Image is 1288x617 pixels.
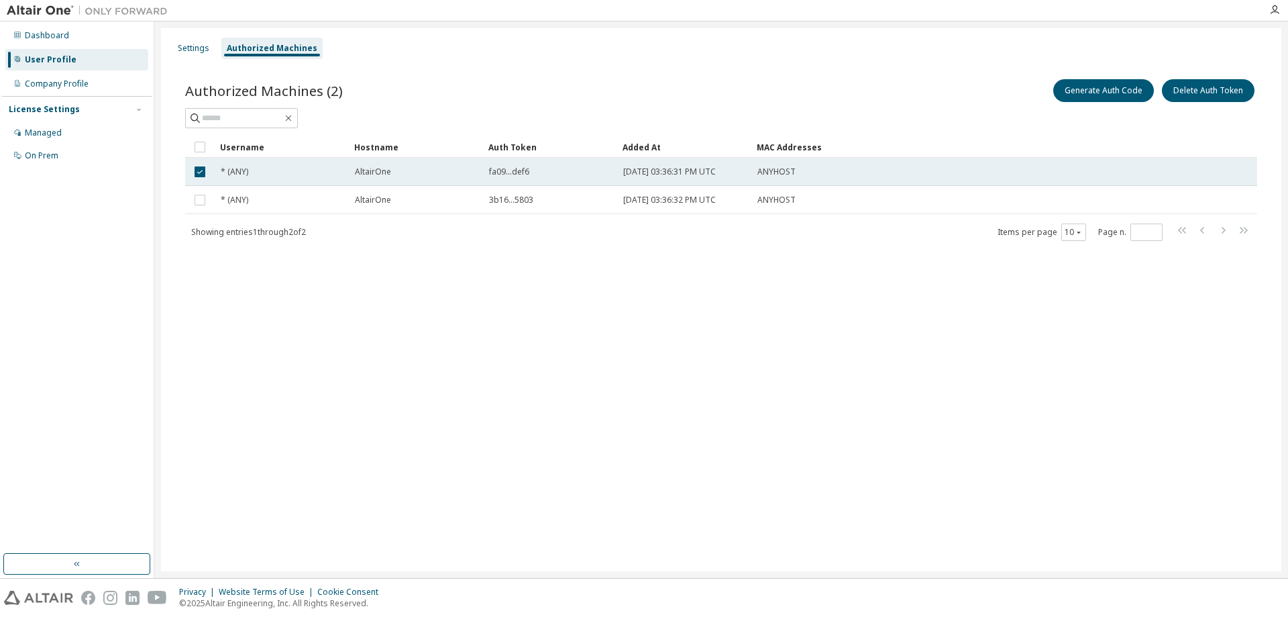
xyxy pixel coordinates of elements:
[25,79,89,89] div: Company Profile
[191,226,306,238] span: Showing entries 1 through 2 of 2
[1098,224,1163,241] span: Page n.
[179,587,219,598] div: Privacy
[757,136,1116,158] div: MAC Addresses
[103,591,117,605] img: instagram.svg
[185,81,343,100] span: Authorized Machines (2)
[125,591,140,605] img: linkedin.svg
[9,104,80,115] div: License Settings
[221,167,248,177] span: * (ANY)
[1053,79,1154,102] button: Generate Auth Code
[998,224,1086,241] span: Items per page
[489,195,533,205] span: 3b16...5803
[221,195,248,205] span: * (ANY)
[25,54,76,65] div: User Profile
[148,591,167,605] img: youtube.svg
[355,167,391,177] span: AltairOne
[81,591,95,605] img: facebook.svg
[25,150,58,161] div: On Prem
[488,136,612,158] div: Auth Token
[4,591,73,605] img: altair_logo.svg
[1162,79,1254,102] button: Delete Auth Token
[355,195,391,205] span: AltairOne
[227,43,317,54] div: Authorized Machines
[220,136,343,158] div: Username
[757,167,796,177] span: ANYHOST
[623,167,716,177] span: [DATE] 03:36:31 PM UTC
[757,195,796,205] span: ANYHOST
[25,128,62,138] div: Managed
[178,43,209,54] div: Settings
[7,4,174,17] img: Altair One
[623,136,746,158] div: Added At
[623,195,716,205] span: [DATE] 03:36:32 PM UTC
[354,136,478,158] div: Hostname
[25,30,69,41] div: Dashboard
[317,587,386,598] div: Cookie Consent
[489,167,529,177] span: fa09...def6
[219,587,317,598] div: Website Terms of Use
[179,598,386,609] p: © 2025 Altair Engineering, Inc. All Rights Reserved.
[1065,227,1083,238] button: 10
